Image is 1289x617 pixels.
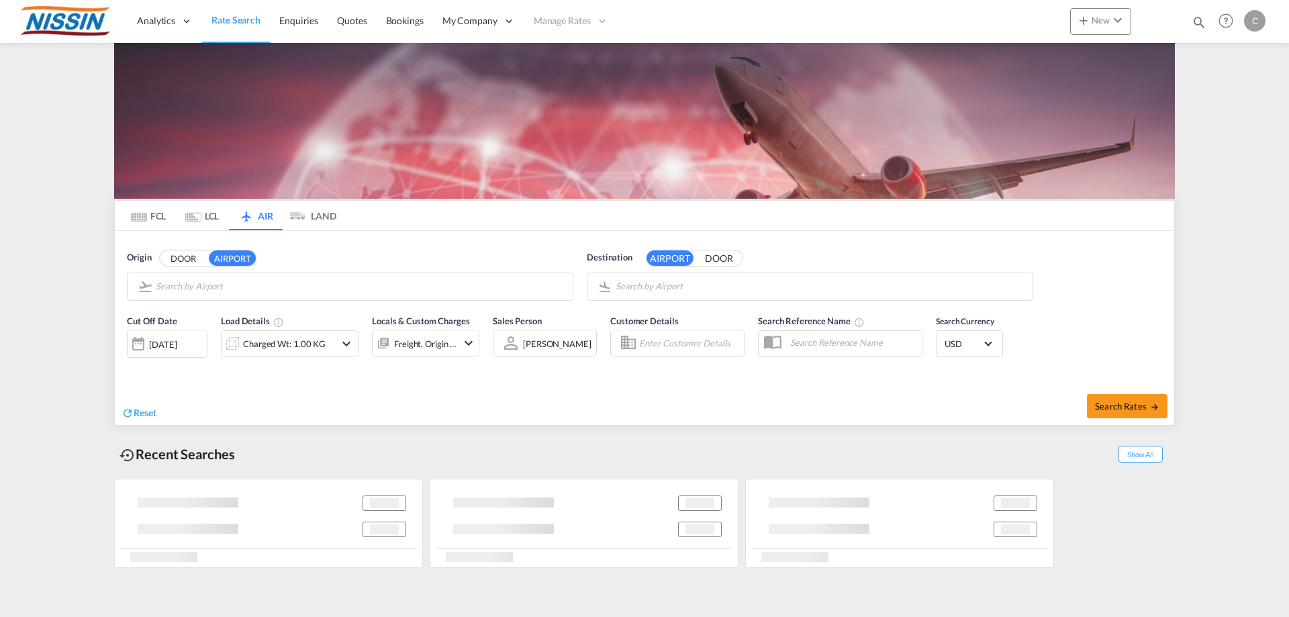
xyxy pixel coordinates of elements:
[461,335,477,351] md-icon: icon-chevron-down
[587,251,632,265] span: Destination
[1076,12,1092,28] md-icon: icon-plus 400-fg
[647,250,694,266] button: AIRPORT
[1118,446,1163,463] span: Show All
[337,15,367,26] span: Quotes
[160,250,207,266] button: DOOR
[534,14,591,28] span: Manage Rates
[1076,15,1126,26] span: New
[1110,12,1126,28] md-icon: icon-chevron-down
[137,14,175,28] span: Analytics
[238,208,254,218] md-icon: icon-airplane
[127,357,137,375] md-datepicker: Select
[522,334,593,353] md-select: Sales Person: Chikako Isawa
[1244,10,1266,32] div: C
[1095,401,1159,412] span: Search Rates
[156,277,566,297] input: Search by Airport
[338,336,354,352] md-icon: icon-chevron-down
[122,201,336,230] md-pagination-wrapper: Use the left and right arrow keys to navigate between tabs
[372,330,479,357] div: Freight Origin Destinationicon-chevron-down
[610,316,678,326] span: Customer Details
[279,15,318,26] span: Enquiries
[639,333,740,353] input: Enter Customer Details
[493,316,542,326] span: Sales Person
[945,338,982,350] span: USD
[149,338,177,350] div: [DATE]
[854,317,865,328] md-icon: Your search will be saved by the below given name
[783,332,922,352] input: Search Reference Name
[1087,394,1167,418] button: Search Ratesicon-arrow-right
[211,14,260,26] span: Rate Search
[122,407,134,419] md-icon: icon-refresh
[127,330,207,358] div: [DATE]
[229,201,283,230] md-tab-item: AIR
[758,316,865,326] span: Search Reference Name
[442,14,497,28] span: My Company
[134,407,156,418] span: Reset
[209,250,256,266] button: AIRPORT
[221,316,284,326] span: Load Details
[114,43,1175,199] img: Airfreight+BACKGROUD.png
[120,447,136,463] md-icon: icon-backup-restore
[122,406,156,421] div: icon-refreshReset
[386,15,424,26] span: Bookings
[115,231,1174,425] div: Origin DOOR AIRPORT Search by Airport Destination AIRPORT DOOR Search by Airport Cut Off Date [DA...
[20,6,111,36] img: 485da9108dca11f0a63a77e390b9b49c.jpg
[943,334,996,353] md-select: Select Currency: $ USDUnited States Dollar
[127,316,177,326] span: Cut Off Date
[394,334,457,353] div: Freight Origin Destination
[122,201,175,230] md-tab-item: FCL
[1192,15,1206,30] md-icon: icon-magnify
[243,334,326,353] div: Charged Wt: 1.00 KG
[372,316,470,326] span: Locals & Custom Charges
[523,338,591,349] div: [PERSON_NAME]
[936,316,994,326] span: Search Currency
[114,439,240,469] div: Recent Searches
[1150,402,1159,412] md-icon: icon-arrow-right
[1214,9,1237,32] span: Help
[127,251,151,265] span: Origin
[1214,9,1244,34] div: Help
[283,201,336,230] md-tab-item: LAND
[1070,8,1131,35] button: icon-plus 400-fgNewicon-chevron-down
[221,330,359,357] div: Charged Wt: 1.00 KGicon-chevron-down
[273,317,284,328] md-icon: Chargeable Weight
[175,201,229,230] md-tab-item: LCL
[696,250,743,266] button: DOOR
[616,277,1026,297] input: Search by Airport
[1192,15,1206,35] div: icon-magnify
